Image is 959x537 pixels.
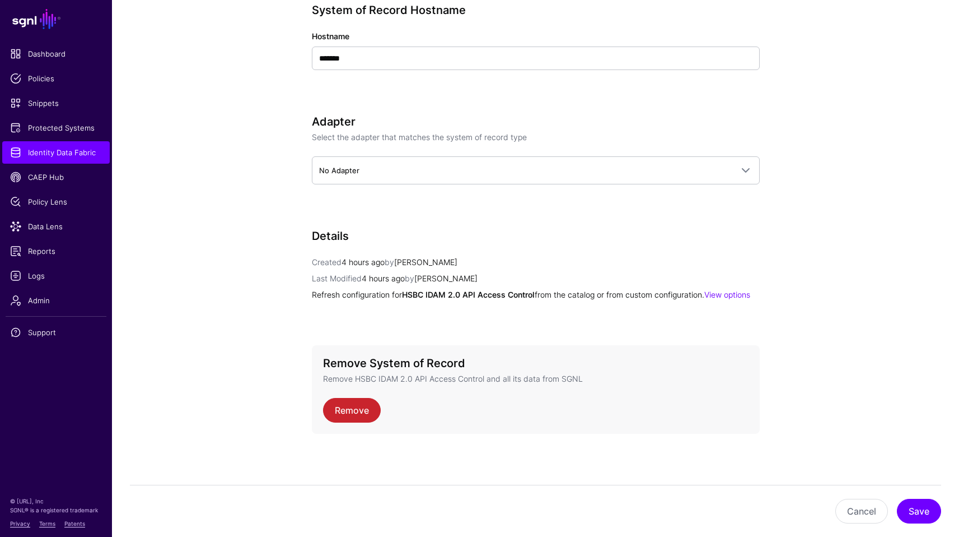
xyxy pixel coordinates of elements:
[312,115,760,128] h3: Adapter
[7,7,105,31] a: SGNL
[385,257,457,267] app-identifier: [PERSON_NAME]
[402,290,535,299] strong: HSBC IDAM 2.0 API Access Control
[10,506,102,515] p: SGNL® is a registered trademark
[2,289,110,312] a: Admin
[2,215,110,238] a: Data Lens
[312,131,760,143] p: Select the adapter that matches the system of record type
[319,166,359,175] span: No Adapter
[362,274,405,283] span: 4 hours ago
[2,141,110,164] a: Identity Data Fabric
[312,289,760,300] p: Refresh configuration for from the catalog or from custom configuration.
[312,3,760,17] h3: System of Record Hostname
[897,499,941,524] button: Save
[10,520,30,527] a: Privacy
[2,43,110,65] a: Dashboard
[2,67,110,90] a: Policies
[10,196,102,207] span: Policy Lens
[835,499,888,524] button: Cancel
[342,257,385,267] span: 4 hours ago
[10,246,102,257] span: Reports
[704,290,750,299] a: View options
[64,520,85,527] a: Patents
[10,147,102,158] span: Identity Data Fabric
[2,117,110,139] a: Protected Systems
[39,520,55,527] a: Terms
[312,229,760,243] h3: Details
[10,270,102,281] span: Logs
[405,274,478,283] app-identifier: [PERSON_NAME]
[312,30,349,42] label: Hostname
[2,265,110,287] a: Logs
[385,257,394,267] span: by
[10,122,102,133] span: Protected Systems
[312,257,342,267] span: Created
[405,274,414,283] span: by
[2,92,110,114] a: Snippets
[10,295,102,306] span: Admin
[323,373,749,385] p: Remove HSBC IDAM 2.0 API Access Control and all its data from SGNL
[10,73,102,84] span: Policies
[10,221,102,232] span: Data Lens
[312,274,362,283] span: Last Modified
[10,48,102,59] span: Dashboard
[323,398,381,423] a: Remove
[10,497,102,506] p: © [URL], Inc
[10,327,102,338] span: Support
[10,98,102,109] span: Snippets
[2,166,110,188] a: CAEP Hub
[10,172,102,183] span: CAEP Hub
[2,191,110,213] a: Policy Lens
[2,240,110,262] a: Reports
[323,357,749,370] h3: Remove System of Record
